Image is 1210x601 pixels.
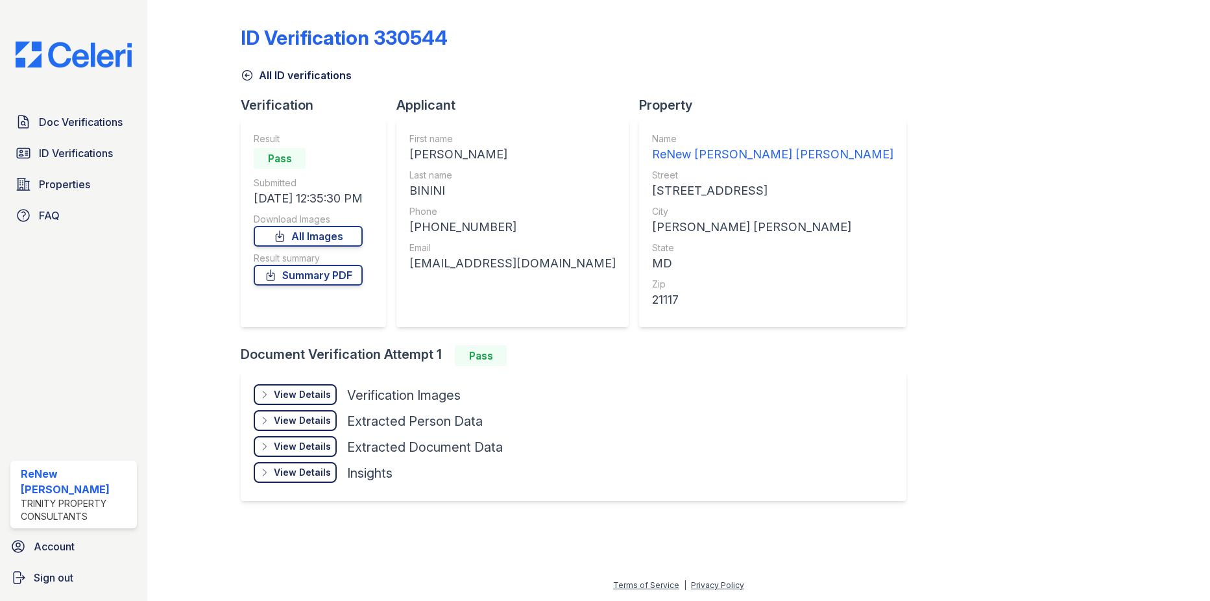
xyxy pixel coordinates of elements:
div: Phone [409,205,616,218]
a: All Images [254,226,363,247]
div: Name [652,132,893,145]
div: Pass [455,345,507,366]
div: View Details [274,414,331,427]
div: Result summary [254,252,363,265]
div: Zip [652,278,893,291]
a: All ID verifications [241,67,352,83]
a: Privacy Policy [691,580,744,590]
span: FAQ [39,208,60,223]
a: ID Verifications [10,140,137,166]
div: Verification Images [347,386,461,404]
div: ReNew [PERSON_NAME] [21,466,132,497]
div: Extracted Person Data [347,412,483,430]
div: Download Images [254,213,363,226]
div: Extracted Document Data [347,438,503,456]
div: Submitted [254,177,363,190]
div: Insights [347,464,393,482]
div: BININI [409,182,616,200]
div: [EMAIL_ADDRESS][DOMAIN_NAME] [409,254,616,273]
div: Trinity Property Consultants [21,497,132,523]
div: View Details [274,466,331,479]
img: CE_Logo_Blue-a8612792a0a2168367f1c8372b55b34899dd931a85d93a1a3d3e32e68fde9ad4.png [5,42,142,67]
iframe: chat widget [1156,549,1197,588]
span: Doc Verifications [39,114,123,130]
a: Account [5,534,142,559]
a: Doc Verifications [10,109,137,135]
div: First name [409,132,616,145]
div: [STREET_ADDRESS] [652,182,893,200]
div: Result [254,132,363,145]
div: View Details [274,388,331,401]
span: Account [34,539,75,554]
div: Pass [254,148,306,169]
a: Terms of Service [613,580,679,590]
div: 21117 [652,291,893,309]
div: MD [652,254,893,273]
div: Property [639,96,917,114]
div: City [652,205,893,218]
div: [PHONE_NUMBER] [409,218,616,236]
div: [DATE] 12:35:30 PM [254,190,363,208]
a: Sign out [5,565,142,591]
div: Verification [241,96,396,114]
div: View Details [274,440,331,453]
span: Properties [39,177,90,192]
span: ID Verifications [39,145,113,161]
div: [PERSON_NAME] [PERSON_NAME] [652,218,893,236]
div: Applicant [396,96,639,114]
div: Email [409,241,616,254]
a: Summary PDF [254,265,363,286]
div: State [652,241,893,254]
div: Street [652,169,893,182]
a: Properties [10,171,137,197]
div: ID Verification 330544 [241,26,448,49]
div: Last name [409,169,616,182]
a: Name ReNew [PERSON_NAME] [PERSON_NAME] [652,132,893,164]
a: FAQ [10,202,137,228]
span: Sign out [34,570,73,585]
div: [PERSON_NAME] [409,145,616,164]
div: ReNew [PERSON_NAME] [PERSON_NAME] [652,145,893,164]
div: | [684,580,686,590]
div: Document Verification Attempt 1 [241,345,917,366]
